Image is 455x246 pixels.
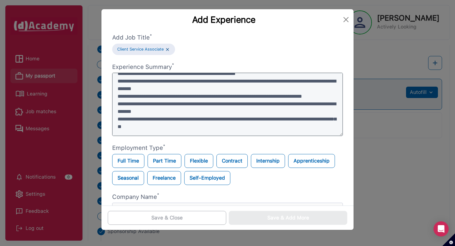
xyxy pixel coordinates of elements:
label: Flexible [185,154,213,168]
div: Open Intercom Messenger [434,221,449,237]
label: Full Time [112,154,144,168]
label: Freelance [147,171,181,185]
div: Add Experience [106,14,341,25]
label: Seasonal [112,171,144,185]
label: Self-Employed [184,171,230,185]
button: Set cookie preferences [442,233,455,246]
label: Client Service Associate [117,46,164,52]
div: Save & Add More [267,214,309,222]
button: Save & Close [108,211,226,225]
button: Close [341,15,351,25]
label: Part Time [148,154,181,168]
label: Employment Type [112,144,343,153]
img: Close.d1ab12b5.svg [165,47,170,52]
label: Internship [251,154,285,168]
div: Save & Close [151,214,183,222]
label: Add Job Title [112,33,343,42]
label: Company Name [112,193,343,202]
label: Contract [216,154,248,168]
label: Apprenticeship [288,154,335,168]
label: Experience Summary [112,63,343,72]
button: Save & Add More [229,211,347,225]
